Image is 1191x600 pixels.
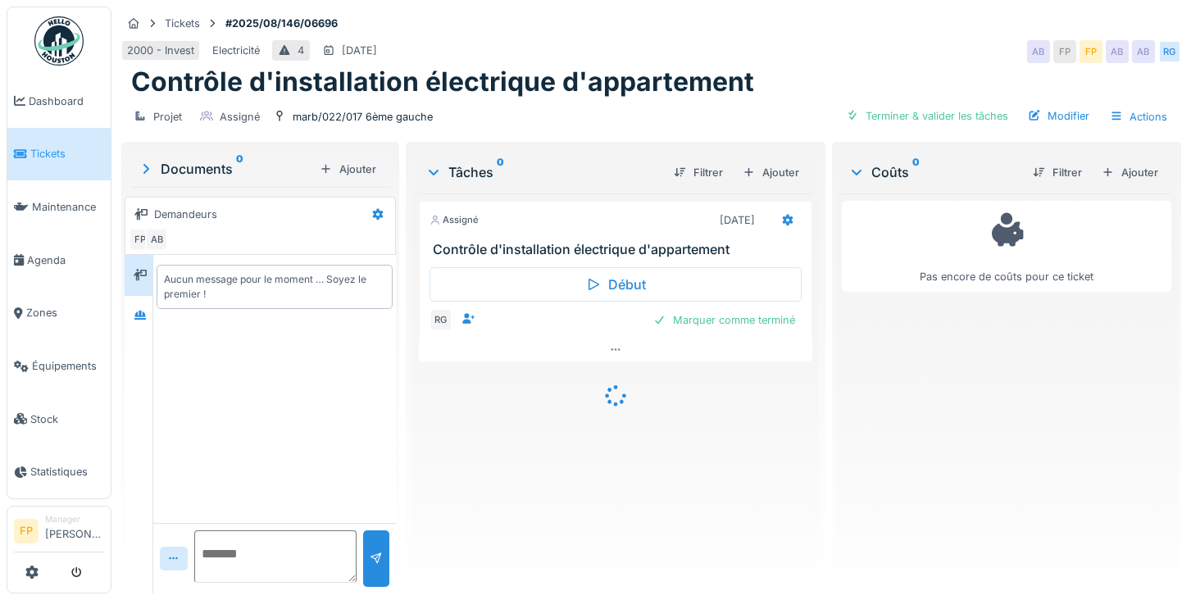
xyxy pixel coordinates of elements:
[154,207,217,222] div: Demandeurs
[497,162,504,182] sup: 0
[7,234,111,287] a: Agenda
[131,66,754,98] h1: Contrôle d'installation électrique d'appartement
[29,93,104,109] span: Dashboard
[45,513,104,548] li: [PERSON_NAME]
[7,128,111,181] a: Tickets
[298,43,304,58] div: 4
[30,411,104,427] span: Stock
[839,105,1015,127] div: Terminer & valider les tâches
[30,464,104,480] span: Statistiques
[1053,40,1076,63] div: FP
[7,180,111,234] a: Maintenance
[212,43,260,58] div: Electricité
[30,146,104,161] span: Tickets
[1106,40,1129,63] div: AB
[430,267,802,302] div: Début
[45,513,104,525] div: Manager
[26,305,104,320] span: Zones
[164,272,385,302] div: Aucun message pour le moment … Soyez le premier !
[912,162,920,182] sup: 0
[14,519,39,543] li: FP
[433,242,805,257] h3: Contrôle d'installation électrique d'appartement
[32,199,104,215] span: Maintenance
[32,358,104,374] span: Équipements
[7,75,111,128] a: Dashboard
[7,393,111,446] a: Stock
[720,212,755,228] div: [DATE]
[129,228,152,251] div: FP
[425,162,661,182] div: Tâches
[852,208,1161,284] div: Pas encore de coûts pour ce ticket
[313,158,383,180] div: Ajouter
[1132,40,1155,63] div: AB
[667,161,730,184] div: Filtrer
[27,252,104,268] span: Agenda
[848,162,1020,182] div: Coûts
[220,109,260,125] div: Assigné
[7,339,111,393] a: Équipements
[127,43,194,58] div: 2000 - Invest
[342,43,377,58] div: [DATE]
[1026,161,1089,184] div: Filtrer
[7,287,111,340] a: Zones
[14,513,104,552] a: FP Manager[PERSON_NAME]
[1102,105,1175,129] div: Actions
[1095,161,1165,184] div: Ajouter
[153,109,182,125] div: Projet
[138,159,313,179] div: Documents
[1080,40,1102,63] div: FP
[1021,105,1096,127] div: Modifier
[236,159,243,179] sup: 0
[647,309,802,331] div: Marquer comme terminé
[1027,40,1050,63] div: AB
[34,16,84,66] img: Badge_color-CXgf-gQk.svg
[430,213,479,227] div: Assigné
[1158,40,1181,63] div: RG
[293,109,433,125] div: marb/022/017 6ème gauche
[430,308,452,331] div: RG
[7,446,111,499] a: Statistiques
[736,161,806,184] div: Ajouter
[165,16,200,31] div: Tickets
[145,228,168,251] div: AB
[219,16,344,31] strong: #2025/08/146/06696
